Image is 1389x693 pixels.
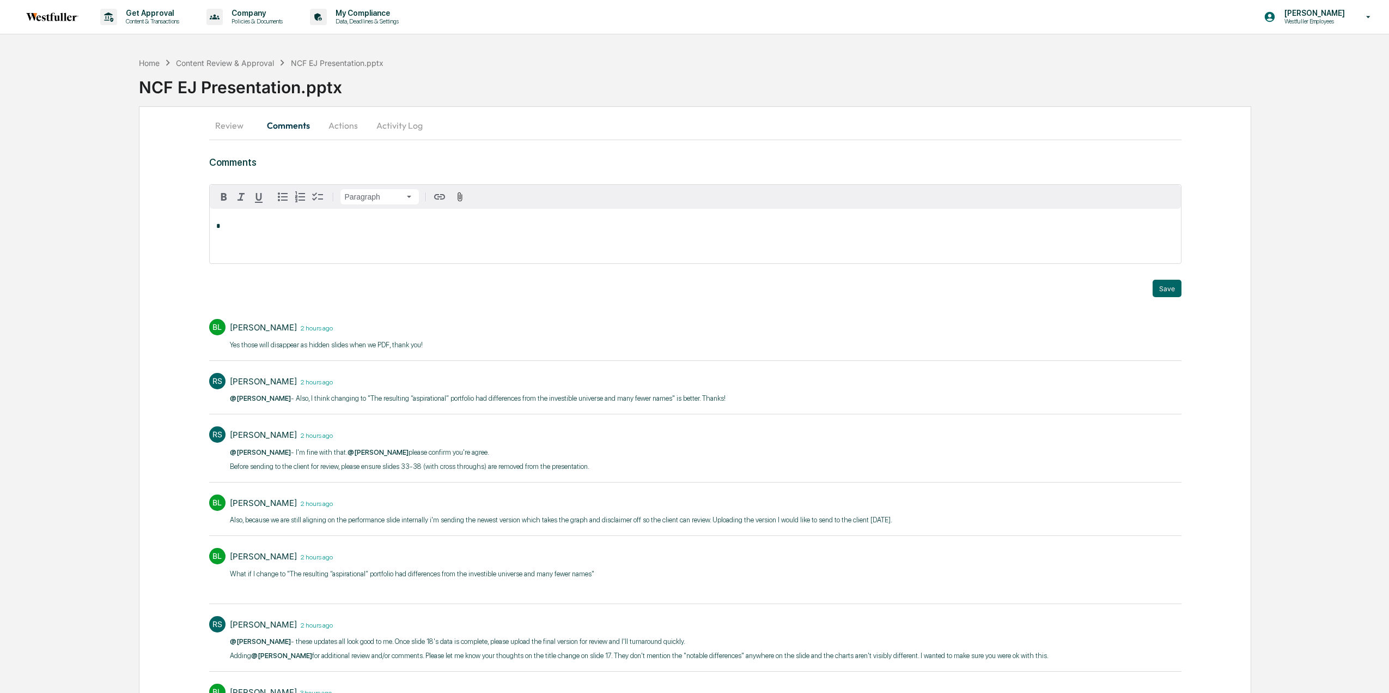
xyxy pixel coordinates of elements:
time: Wednesday, August 27, 2025 at 3:24:39 PM EDT [297,498,333,508]
div: [PERSON_NAME] [230,376,297,387]
span: @[PERSON_NAME] [230,637,291,646]
div: [PERSON_NAME] [230,322,297,333]
button: Attach files [450,190,470,204]
span: @[PERSON_NAME] [230,448,291,456]
p: Yes those will disappear as hidden slides when we PDF, thank you!​ [230,340,423,351]
p: Content & Transactions [117,17,185,25]
p: ​ [230,583,594,594]
p: Get Approval [117,9,185,17]
div: RS [209,616,226,632]
p: - these updates all look good to me. Once slide 18's data is complete, please upload the final ve... [230,636,1049,647]
button: Bold [215,188,233,206]
button: Actions [319,112,368,138]
div: [PERSON_NAME] [230,498,297,508]
p: Westfuller Employees [1276,17,1350,25]
p: Before sending to the client for review, please ensure slides 33-38 (with cross throughs) are rem... [230,461,589,472]
div: [PERSON_NAME] [230,430,297,440]
button: Review [209,112,258,138]
time: Wednesday, August 27, 2025 at 3:52:15 PM EDT [297,323,333,332]
button: Italic [233,188,250,206]
p: Also, because we are still aligning on the performance slide internally i'm sending the newest ve... [230,515,892,526]
p: Adding for additional review and/or comments.​ Please let me know your thoughts on the title chan... [230,650,1049,661]
div: RS [209,426,226,443]
time: Wednesday, August 27, 2025 at 3:51:34 PM EDT [297,377,333,386]
button: Activity Log [368,112,431,138]
div: Content Review & Approval [176,58,274,68]
div: [PERSON_NAME] [230,551,297,562]
div: [PERSON_NAME] [230,619,297,630]
time: Wednesday, August 27, 2025 at 3:20:57 PM EDT [297,552,333,561]
img: logo [26,13,78,21]
time: Wednesday, August 27, 2025 at 3:50:49 PM EDT [297,430,333,439]
span: @[PERSON_NAME] [251,652,312,660]
div: BL [209,548,226,564]
p: Company [223,9,288,17]
span: @[PERSON_NAME] [230,394,291,402]
time: Wednesday, August 27, 2025 at 3:13:42 PM EDT [297,620,333,629]
span: @[PERSON_NAME] [348,448,409,456]
iframe: Open customer support [1354,657,1384,686]
div: secondary tabs example [209,112,1181,138]
button: Block type [340,189,419,204]
div: NCF EJ Presentation.pptx [139,69,1389,97]
p: What if I change to "The resulting “aspirational” portfolio had differences from the investible u... [230,569,594,580]
p: My Compliance [327,9,404,17]
button: Save [1153,280,1181,297]
div: NCF EJ Presentation.pptx [291,58,383,68]
div: BL [209,495,226,511]
p: - Also, I think changing to "The resulting “aspirational” portfolio had differences from the inve... [230,393,726,404]
p: - I'm fine with that. please confirm you're agree. [230,447,589,458]
h3: Comments [209,156,1181,168]
button: Underline [250,188,267,206]
p: Data, Deadlines & Settings [327,17,404,25]
div: BL [209,319,226,335]
p: Policies & Documents [223,17,288,25]
p: [PERSON_NAME] [1276,9,1350,17]
div: RS [209,373,226,389]
button: Comments [258,112,319,138]
div: Home [139,58,160,68]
